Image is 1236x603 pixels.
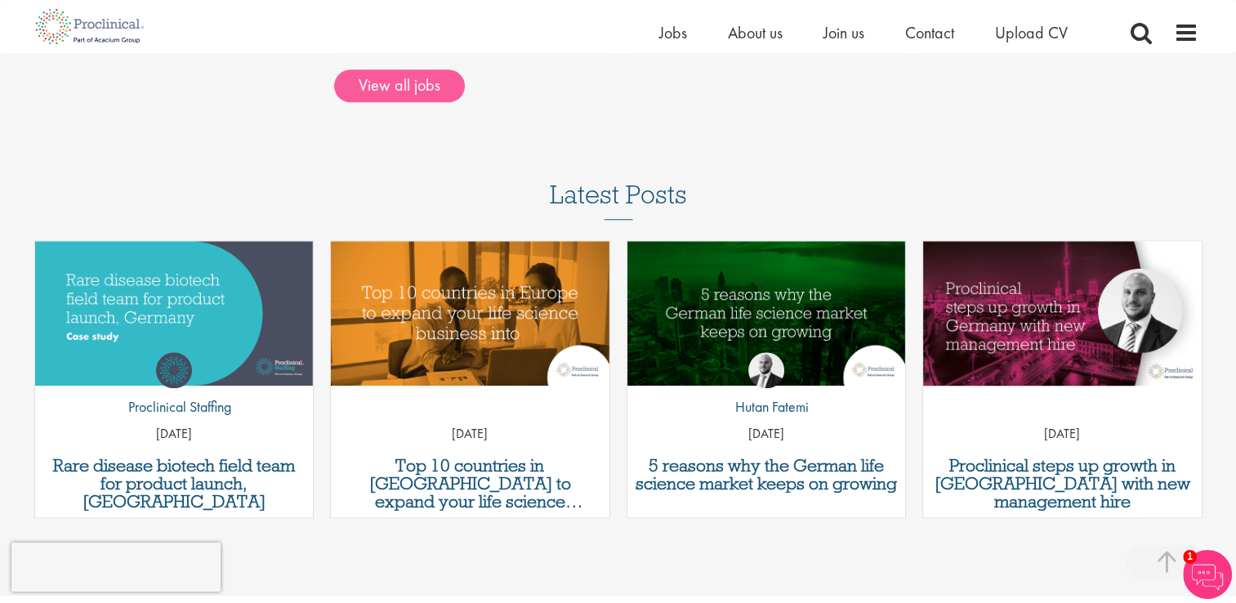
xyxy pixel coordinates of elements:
[116,352,231,426] a: Proclinical Staffing Proclinical Staffing
[331,241,609,386] a: Link to a post
[931,457,1194,511] a: Proclinical steps up growth in [GEOGRAPHIC_DATA] with new management hire
[331,425,609,444] p: [DATE]
[35,241,314,386] a: Link to a post
[723,352,809,426] a: Hutan Fatemi Hutan Fatemi
[823,22,864,43] a: Join us
[748,352,784,388] img: Hutan Fatemi
[627,425,906,444] p: [DATE]
[995,22,1068,43] a: Upload CV
[550,181,687,220] h3: Latest Posts
[334,69,465,102] a: View all jobs
[11,543,221,592] iframe: reCAPTCHA
[723,396,809,418] p: Hutan Fatemi
[636,457,898,493] a: 5 reasons why the German life science market keeps on growing
[905,22,954,43] a: Contact
[35,425,314,444] p: [DATE]
[1183,550,1232,599] img: Chatbot
[339,457,601,511] a: Top 10 countries in [GEOGRAPHIC_DATA] to expand your life science business into
[923,425,1202,444] p: [DATE]
[627,241,906,386] img: German life science market
[659,22,687,43] a: Jobs
[331,241,609,386] img: Top 10 countries in Europe for life science companies
[728,22,783,43] a: About us
[923,241,1202,386] a: Link to a post
[43,457,306,511] a: Rare disease biotech field team for product launch, [GEOGRAPHIC_DATA]
[923,241,1202,388] img: Hutan Fatemi joins Proclinical Germany
[116,396,231,418] p: Proclinical Staffing
[1183,550,1197,564] span: 1
[156,352,192,388] img: Proclinical Staffing
[627,241,906,386] a: Link to a post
